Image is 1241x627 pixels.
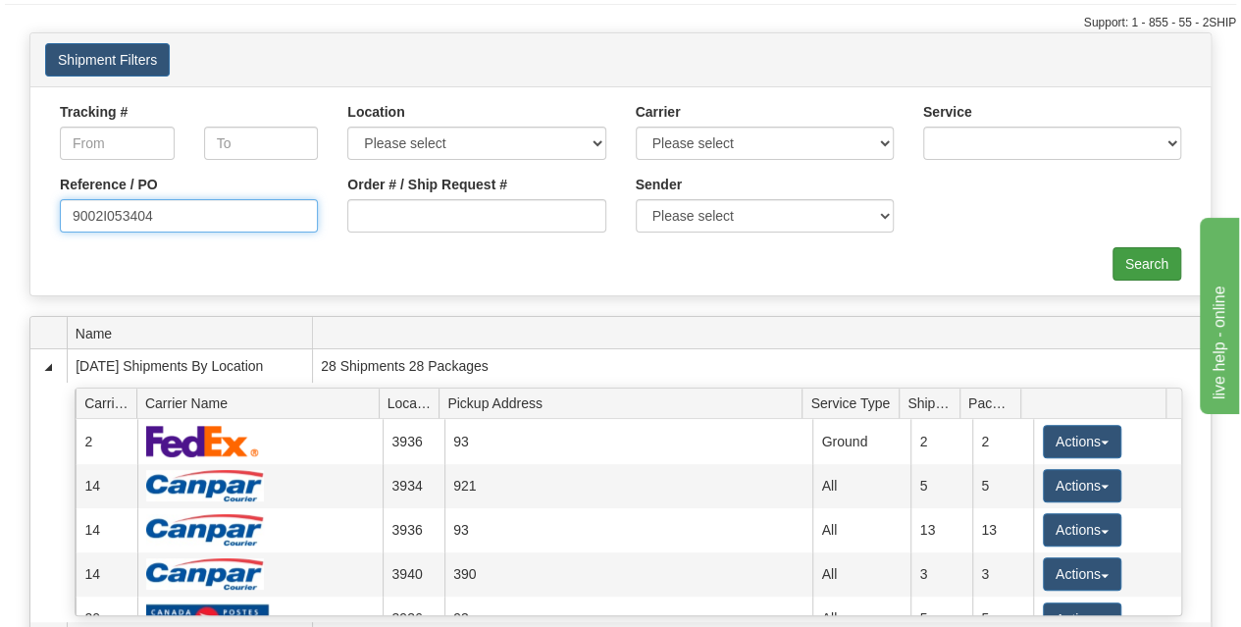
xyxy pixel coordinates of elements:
[67,349,312,383] td: [DATE] Shipments By Location
[910,419,972,463] td: 2
[60,175,158,194] label: Reference / PO
[5,15,1236,31] div: Support: 1 - 855 - 55 - 2SHIP
[347,102,404,122] label: Location
[60,102,128,122] label: Tracking #
[146,425,259,457] img: FedEx Express®
[812,552,910,597] td: All
[972,508,1034,552] td: 13
[636,175,682,194] label: Sender
[447,388,802,418] span: Pickup Address
[45,43,170,77] button: Shipment Filters
[76,419,137,463] td: 2
[383,552,444,597] td: 3940
[312,349,1211,383] td: 28 Shipments 28 Packages
[1112,247,1181,281] input: Search
[347,175,507,194] label: Order # / Ship Request #
[812,419,910,463] td: Ground
[1043,469,1121,502] button: Actions
[972,464,1034,508] td: 5
[1196,213,1239,413] iframe: chat widget
[76,318,312,348] span: Name
[388,388,440,418] span: Location Id
[972,552,1034,597] td: 3
[1043,425,1121,458] button: Actions
[383,508,444,552] td: 3936
[145,388,379,418] span: Carrier Name
[84,388,136,418] span: Carrier Id
[907,388,959,418] span: Shipments
[636,102,681,122] label: Carrier
[910,464,972,508] td: 5
[383,464,444,508] td: 3934
[76,464,137,508] td: 14
[923,102,972,122] label: Service
[204,127,319,160] input: To
[1043,557,1121,591] button: Actions
[76,508,137,552] td: 14
[444,464,812,508] td: 921
[968,388,1020,418] span: Packages
[444,552,812,597] td: 390
[972,419,1034,463] td: 2
[15,12,181,35] div: live help - online
[38,357,58,377] a: Collapse
[383,419,444,463] td: 3936
[910,552,972,597] td: 3
[146,514,264,546] img: Canpar
[1043,513,1121,547] button: Actions
[444,419,812,463] td: 93
[146,470,264,501] img: Canpar
[812,464,910,508] td: All
[76,552,137,597] td: 14
[910,508,972,552] td: 13
[810,388,899,418] span: Service Type
[812,508,910,552] td: All
[444,508,812,552] td: 93
[60,127,175,160] input: From
[146,558,264,590] img: Canpar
